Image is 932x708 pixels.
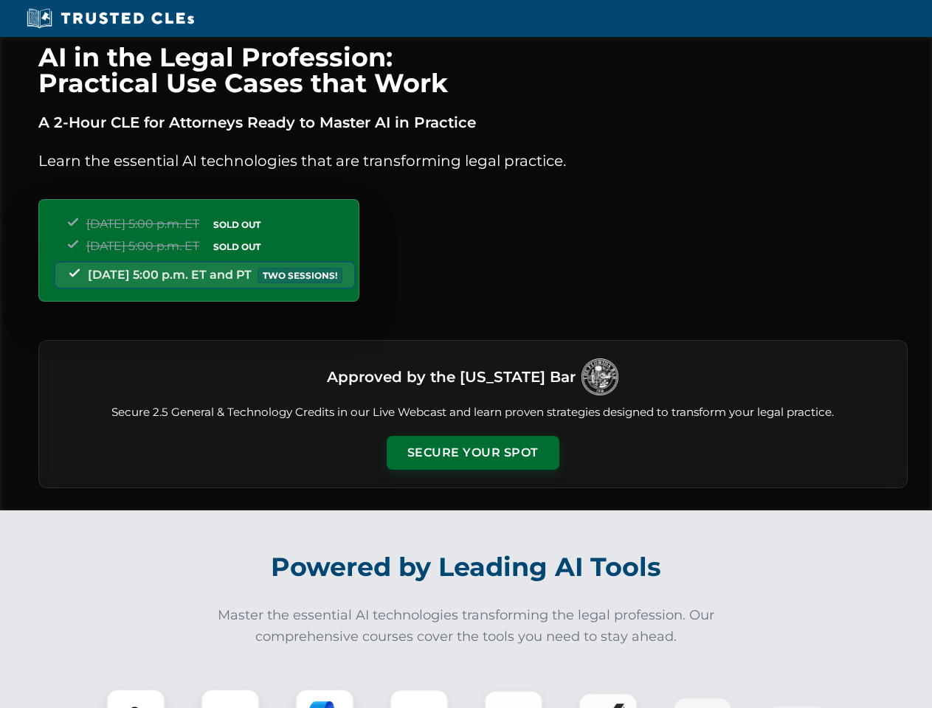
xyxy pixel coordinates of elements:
p: Master the essential AI technologies transforming the legal profession. Our comprehensive courses... [208,605,725,648]
span: [DATE] 5:00 p.m. ET [86,217,199,231]
img: Trusted CLEs [22,7,199,29]
p: A 2-Hour CLE for Attorneys Ready to Master AI in Practice [38,111,908,134]
h2: Powered by Leading AI Tools [58,541,875,593]
p: Learn the essential AI technologies that are transforming legal practice. [38,149,908,173]
button: Secure Your Spot [387,436,559,470]
img: Logo [581,358,618,395]
p: Secure 2.5 General & Technology Credits in our Live Webcast and learn proven strategies designed ... [57,404,889,421]
span: SOLD OUT [208,239,266,254]
h1: AI in the Legal Profession: Practical Use Cases that Work [38,44,908,96]
span: SOLD OUT [208,217,266,232]
span: [DATE] 5:00 p.m. ET [86,239,199,253]
h3: Approved by the [US_STATE] Bar [327,364,576,390]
